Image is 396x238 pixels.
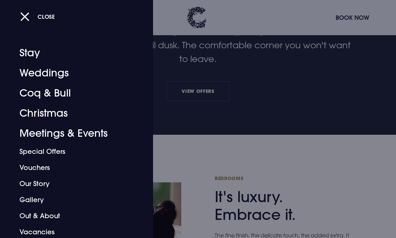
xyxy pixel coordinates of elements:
[19,176,125,192] a: Our Story
[19,208,125,224] a: Out & About
[19,123,125,143] a: Meetings & Events
[19,83,125,103] a: Coq & Bull
[20,10,55,23] button: Close
[19,63,125,83] a: Weddings
[19,160,125,176] a: Vouchers
[19,192,125,208] a: Gallery
[19,143,125,160] a: Special Offers
[19,103,125,123] a: Christmas
[38,13,55,20] span: Close
[19,43,125,63] a: Stay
